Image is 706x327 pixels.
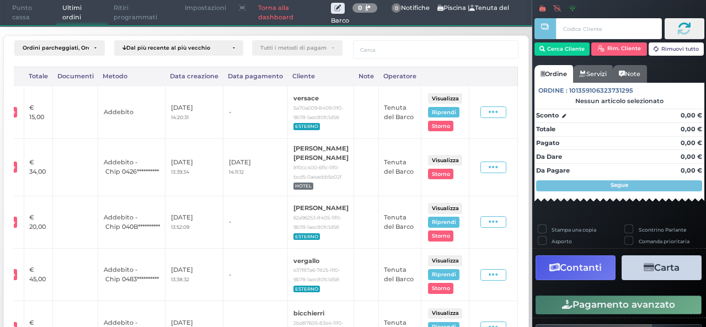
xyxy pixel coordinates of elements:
div: Dal più recente al più vecchio [122,45,227,51]
td: [DATE] [165,248,223,301]
span: Punto cassa [6,1,57,25]
button: Pagamento avanzato [536,296,702,314]
small: 62a96253-8405-11f0-9b78-1aec80fc1d58 [293,215,341,230]
small: 13:39:34 [171,169,189,175]
button: Storno [428,230,453,241]
small: e37f87a6-7825-11f0-9b78-1aec80fc1d58 [293,267,340,282]
td: Addebito [98,86,165,138]
button: Carta [622,255,702,280]
span: 0 [392,3,402,13]
td: € 15,00 [24,86,52,138]
button: Visualizza [428,255,462,266]
td: € 45,00 [24,248,52,301]
strong: 0,00 € [681,139,702,147]
td: € 20,00 [24,196,52,248]
button: Visualizza [428,93,462,104]
span: Ritiri programmati [108,1,179,25]
span: 101359106323731295 [569,86,633,95]
td: Tenuta del Barco [378,86,421,138]
button: Tutti i metodi di pagamento [252,40,343,56]
strong: 0,00 € [681,125,702,133]
td: [DATE] [165,196,223,248]
span: Impostazioni [179,1,232,16]
small: 8f0cc400-6f1c-11f0-bcd5-0aeaebb5e02f [293,164,341,180]
strong: Segue [611,181,628,189]
strong: Totale [536,125,555,133]
td: Tenuta del Barco [378,138,421,196]
strong: Da Dare [536,153,562,160]
strong: Pagato [536,139,559,147]
button: Visualizza [428,155,462,165]
strong: 0,00 € [681,111,702,119]
button: Riprendi [428,269,459,280]
strong: 0,00 € [681,167,702,174]
div: Nessun articolo selezionato [534,97,704,105]
small: 13:38:32 [171,276,189,282]
div: Note [354,67,379,86]
small: 14:20:31 [171,114,189,120]
input: Codice Cliente [556,18,661,39]
button: Visualizza [428,203,462,213]
button: Riprendi [428,217,459,227]
div: Data pagamento [223,67,288,86]
div: Documenti [52,67,98,86]
a: Servizi [573,65,613,83]
span: ESTERNO [293,233,320,240]
b: versace [293,94,319,102]
small: 5a70a009-8409-11f0-9b78-1aec80fc1d58 [293,105,343,120]
button: Rimuovi tutto [649,42,704,56]
span: Ordine : [538,86,568,95]
label: Asporto [552,238,572,245]
b: bicchierri [293,309,324,317]
span: Ultimi ordini [56,1,108,25]
td: - [223,86,288,138]
td: [DATE] [165,86,223,138]
input: Cerca [353,40,518,58]
td: - [223,196,288,248]
td: - [223,248,288,301]
div: Operatore [378,67,421,86]
span: ESTERNO [293,286,320,293]
div: Data creazione [165,67,223,86]
small: 14:11:12 [229,169,244,175]
button: Cerca Cliente [534,42,590,56]
td: [DATE] [223,138,288,196]
strong: Sconto [536,111,559,120]
label: Comanda prioritaria [639,238,689,245]
td: € 34,00 [24,138,52,196]
button: Dal più recente al più vecchio [114,40,243,56]
b: [PERSON_NAME] [293,204,349,212]
span: HOTEL [293,183,314,190]
div: Metodo [98,67,165,86]
button: Storno [428,169,453,179]
label: Stampa una copia [552,226,596,233]
b: vergallo [293,257,319,265]
button: Visualizza [428,308,462,319]
label: Scontrino Parlante [639,226,686,233]
div: Cliente [288,67,354,86]
td: Tenuta del Barco [378,196,421,248]
button: Ordini parcheggiati, Ordini aperti, Ordini chiusi [14,40,105,56]
div: Totale [24,67,52,86]
div: Tutti i metodi di pagamento [260,45,327,51]
a: Ordine [534,65,573,83]
a: Torna alla dashboard [252,1,331,25]
div: Ordini parcheggiati, Ordini aperti, Ordini chiusi [23,45,89,51]
b: [PERSON_NAME] [PERSON_NAME] [293,144,349,162]
button: Storno [428,121,453,131]
a: Note [613,65,646,83]
td: Tenuta del Barco [378,248,421,301]
small: 13:52:09 [171,224,189,230]
td: [DATE] [165,138,223,196]
span: ESTERNO [293,123,320,130]
button: Rim. Cliente [591,42,647,56]
strong: Da Pagare [536,167,570,174]
b: 0 [358,4,362,12]
button: Riprendi [428,107,459,117]
strong: 0,00 € [681,153,702,160]
button: Contanti [536,255,616,280]
button: Storno [428,283,453,293]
